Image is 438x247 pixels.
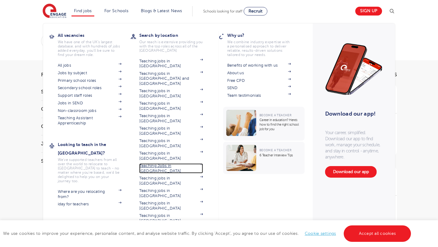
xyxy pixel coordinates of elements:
[325,166,377,178] a: Download our app
[139,201,203,211] a: Teaching jobs in [GEOGRAPHIC_DATA]
[325,130,383,160] p: Your career, simplified. Download our app to find work, manage your schedule, and stay in control...
[227,78,291,83] a: Free CPD
[227,85,291,90] a: SEND
[139,113,203,123] a: Teaching jobs in [GEOGRAPHIC_DATA]
[305,231,336,236] a: Cookie settings
[3,231,412,236] span: We use cookies to improve your experience, personalise content, and analyse website traffic. By c...
[74,9,92,13] a: Find jobs
[58,40,122,57] p: We have one of the UK's largest database. and with hundreds of jobs added everyday. you'll be sur...
[244,7,267,16] a: Recruit
[344,225,411,242] a: Accept all cookies
[139,59,203,69] a: Teaching jobs in [GEOGRAPHIC_DATA]
[227,71,291,75] a: About us
[227,40,291,57] p: We combine industry expertise with a personalised approach to deliver reliable, results-driven so...
[139,176,203,186] a: Teaching jobs in [GEOGRAPHIC_DATA]
[58,108,122,113] a: Non-classroom jobs
[58,189,122,199] a: Where are you relocating from?
[58,63,122,68] a: All jobs
[203,9,242,13] span: Schools looking for staff
[139,151,203,161] a: Teaching jobs in [GEOGRAPHIC_DATA]
[58,158,122,183] p: We've supported teachers from all over the world to relocate to [GEOGRAPHIC_DATA] to teach - no m...
[325,107,380,120] h3: Download our app!
[41,72,59,77] span: Filters
[139,126,203,136] a: Teaching jobs in [GEOGRAPHIC_DATA]
[58,140,131,183] a: Looking to teach in the [GEOGRAPHIC_DATA]?We've supported teachers from all over the world to rel...
[259,148,291,152] span: Become a Teacher
[58,140,131,157] h3: Looking to teach in the [GEOGRAPHIC_DATA]?
[139,213,203,223] a: Teaching jobs in [GEOGRAPHIC_DATA]
[223,142,306,174] a: Become a Teacher6 Teacher Interview Tips
[139,89,203,99] a: Teaching jobs in [GEOGRAPHIC_DATA]
[141,9,182,13] a: Blogs & Latest News
[41,159,108,164] h3: Sector
[139,163,203,173] a: Teaching Jobs in [GEOGRAPHIC_DATA]
[43,4,66,19] img: Engage Education
[259,113,291,117] span: Become a Teacher
[139,40,203,53] p: Our reach is extensive providing you with the top roles across all of the [GEOGRAPHIC_DATA]
[259,118,302,131] p: Career in education? Here’s how to find the right school job for you
[58,202,122,207] a: iday for teachers
[58,93,122,98] a: Support staff roles
[139,31,212,40] h3: Search by location
[139,188,203,198] a: Teaching jobs in [GEOGRAPHIC_DATA]
[58,31,131,57] a: All vacanciesWe have one of the UK's largest database. and with hundreds of jobs added everyday. ...
[41,89,108,94] h3: Start Date
[223,107,306,141] a: Become a TeacherCareer in education? Here’s how to find the right school job for you
[58,101,122,106] a: Jobs in SEND
[227,31,300,40] h3: Why us?
[139,71,203,86] a: Teaching jobs in [GEOGRAPHIC_DATA] and [GEOGRAPHIC_DATA]
[41,124,108,129] h3: City
[227,93,291,98] a: Team testimonials
[355,7,382,16] a: Sign up
[58,116,122,126] a: Teaching Assistant Apprenticeship
[139,31,212,53] a: Search by locationOur reach is extensive providing you with the top roles across all of the [GEOG...
[58,78,122,83] a: Primary school roles
[58,31,131,40] h3: All vacancies
[249,9,262,13] span: Recruit
[104,9,128,13] a: For Schools
[41,34,330,48] div: Submit
[58,85,122,90] a: Secondary school roles
[227,63,291,68] a: Benefits of working with us
[227,31,300,57] a: Why us?We combine industry expertise with a personalised approach to deliver reliable, results-dr...
[259,153,302,158] p: 6 Teacher Interview Tips
[41,141,108,146] h3: Job Type
[58,71,122,75] a: Jobs by subject
[41,107,108,112] h3: County
[139,138,203,148] a: Teaching jobs in [GEOGRAPHIC_DATA]
[139,101,203,111] a: Teaching jobs in [GEOGRAPHIC_DATA]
